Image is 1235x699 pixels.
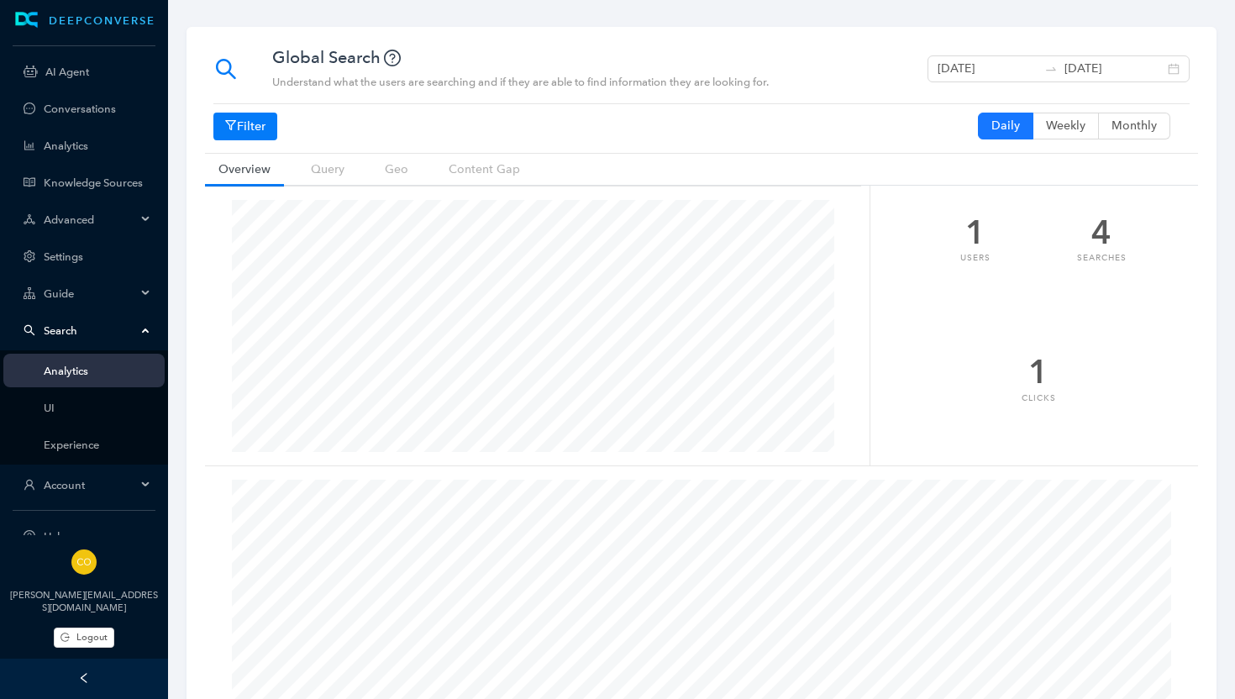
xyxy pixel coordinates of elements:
[991,118,1020,133] span: Daily
[984,392,1093,404] div: Clicks
[44,530,151,543] span: Help
[44,102,151,115] a: Conversations
[44,250,151,263] a: Settings
[921,251,1030,264] div: Users
[272,74,769,90] div: Understand what the users are searching and if they are able to find information they are looking...
[213,113,277,139] button: Filter
[1046,118,1085,133] span: Weekly
[24,479,35,491] span: user
[44,139,151,152] a: Analytics
[965,213,986,252] div: 1
[371,154,422,185] a: Geo
[1111,118,1157,133] span: Monthly
[44,479,136,491] span: Account
[1047,251,1156,264] div: Searches
[24,324,35,336] span: search
[71,549,97,575] img: 9bd6fc8dc59eafe68b94aecc33e6c356
[45,66,151,78] a: AI Agent
[272,47,769,67] h5: Global Search
[3,12,165,29] a: LogoDEEPCONVERSE
[205,154,284,185] a: Overview
[1064,60,1164,78] input: End date
[1044,62,1058,76] span: swap-right
[44,324,136,337] span: Search
[76,630,108,644] span: Logout
[44,213,136,226] span: Advanced
[297,154,358,185] a: Query
[1028,352,1049,392] div: 1
[384,50,401,66] span: question-circle
[1091,213,1112,252] div: 4
[435,154,533,185] a: Content Gap
[44,287,136,300] span: Guide
[44,365,151,377] a: Analytics
[54,628,114,648] button: Logout
[44,402,151,414] a: UI
[24,213,35,225] span: deployment-unit
[938,60,1038,78] input: Start date
[24,530,35,542] span: question-circle
[1044,62,1058,76] span: to
[60,633,70,642] span: logout
[44,439,151,451] a: Experience
[44,176,151,189] a: Knowledge Sources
